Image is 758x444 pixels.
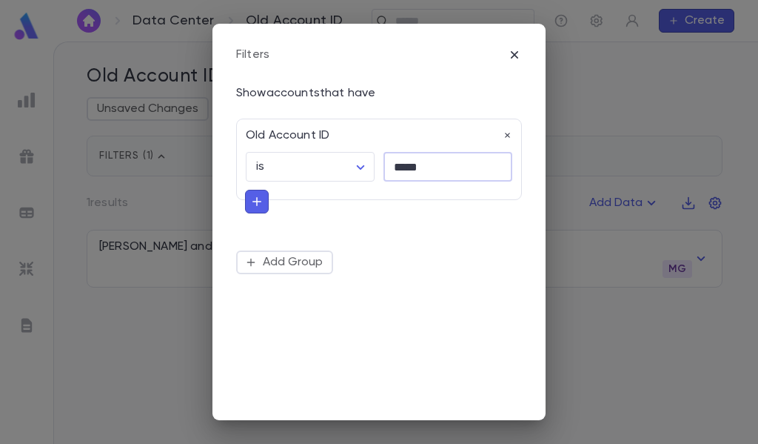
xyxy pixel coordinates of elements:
div: Filters [236,47,269,62]
button: Add Group [236,251,333,274]
div: is [246,153,375,182]
span: is [256,161,264,173]
p: Show accounts that have [236,86,522,101]
div: Old Account ID [237,119,512,143]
